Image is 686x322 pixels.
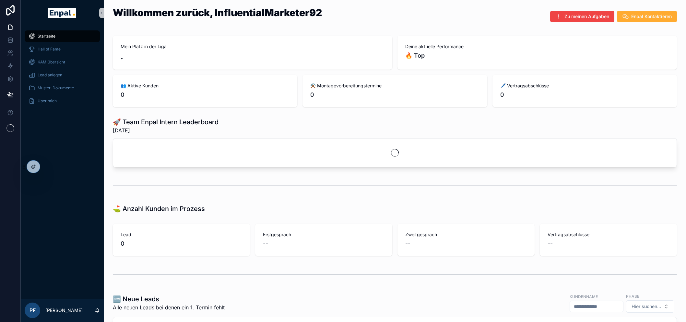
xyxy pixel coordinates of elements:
[113,127,219,134] span: [DATE]
[121,231,242,238] span: Lead
[38,47,61,52] span: Hall of Fame
[310,90,479,99] span: 0
[121,51,384,62] h2: .
[626,293,639,299] label: Phase
[113,8,322,17] h1: Willkommen zurück, InfluentialMarketer92
[38,98,57,104] span: Über mich
[21,26,104,115] div: scrollable content
[548,231,669,238] span: Vertragsabschlüsse
[263,231,384,238] span: Erstgespräch
[25,43,100,55] a: Hall of Fame
[113,117,219,127] h1: 🚀 Team Enpal Intern Leaderboard
[45,307,83,314] p: [PERSON_NAME]
[550,11,614,22] button: Zu meinen Aufgaben
[500,83,669,89] span: 🖊️ Vertragsabschlüsse
[121,90,290,99] span: 0
[113,304,225,311] span: Alle neuen Leads bei denen ein 1. Termin fehlt
[25,56,100,68] a: KAM Übersicht
[121,239,242,248] span: 0
[38,60,65,65] span: KAM Übersicht
[113,294,225,304] h1: 🆕 Neue Leads
[113,204,205,213] h1: ⛳ Anzahl Kunden im Prozess
[405,52,425,59] strong: 🔥 Top
[25,95,100,107] a: Über mich
[25,82,100,94] a: Muster-Dokumente
[310,83,479,89] span: ⚒️ Montagevorbereitungstermine
[121,83,290,89] span: 👥 Aktive Kunden
[500,90,669,99] span: 0
[25,30,100,42] a: Startseite
[30,306,36,314] span: PF
[38,72,62,78] span: Lead anlegen
[38,34,55,39] span: Startseite
[121,43,384,50] span: Mein Platz in der Liga
[25,69,100,81] a: Lead anlegen
[405,239,410,248] span: --
[405,43,669,50] span: Deine aktuelle Performance
[626,300,674,313] button: Select Button
[570,294,598,299] label: Kundenname
[617,11,677,22] button: Enpal Kontaktieren
[48,8,76,18] img: App logo
[38,85,74,91] span: Muster-Dokumente
[564,13,609,20] span: Zu meinen Aufgaben
[405,231,527,238] span: Zweitgespräch
[263,239,268,248] span: --
[632,303,661,310] span: Hier suchen...
[631,13,672,20] span: Enpal Kontaktieren
[548,239,553,248] span: --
